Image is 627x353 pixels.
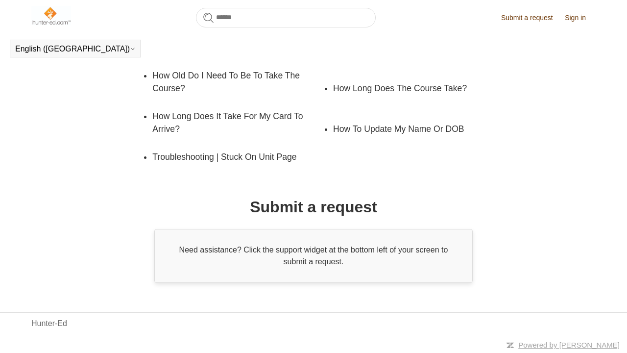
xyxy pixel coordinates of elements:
[154,229,473,283] div: Need assistance? Click the support widget at the bottom left of your screen to submit a request.
[31,318,67,329] a: Hunter-Ed
[333,115,489,143] a: How To Update My Name Or DOB
[196,8,376,27] input: Search
[31,6,71,25] img: Hunter-Ed Help Center home page
[565,13,596,23] a: Sign in
[333,75,489,102] a: How Long Does The Course Take?
[518,341,620,349] a: Powered by [PERSON_NAME]
[501,13,563,23] a: Submit a request
[152,102,323,143] a: How Long Does It Take For My Card To Arrive?
[152,62,309,102] a: How Old Do I Need To Be To Take The Course?
[152,143,309,171] a: Troubleshooting | Stuck On Unit Page
[250,195,377,219] h1: Submit a request
[15,45,136,53] button: English ([GEOGRAPHIC_DATA])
